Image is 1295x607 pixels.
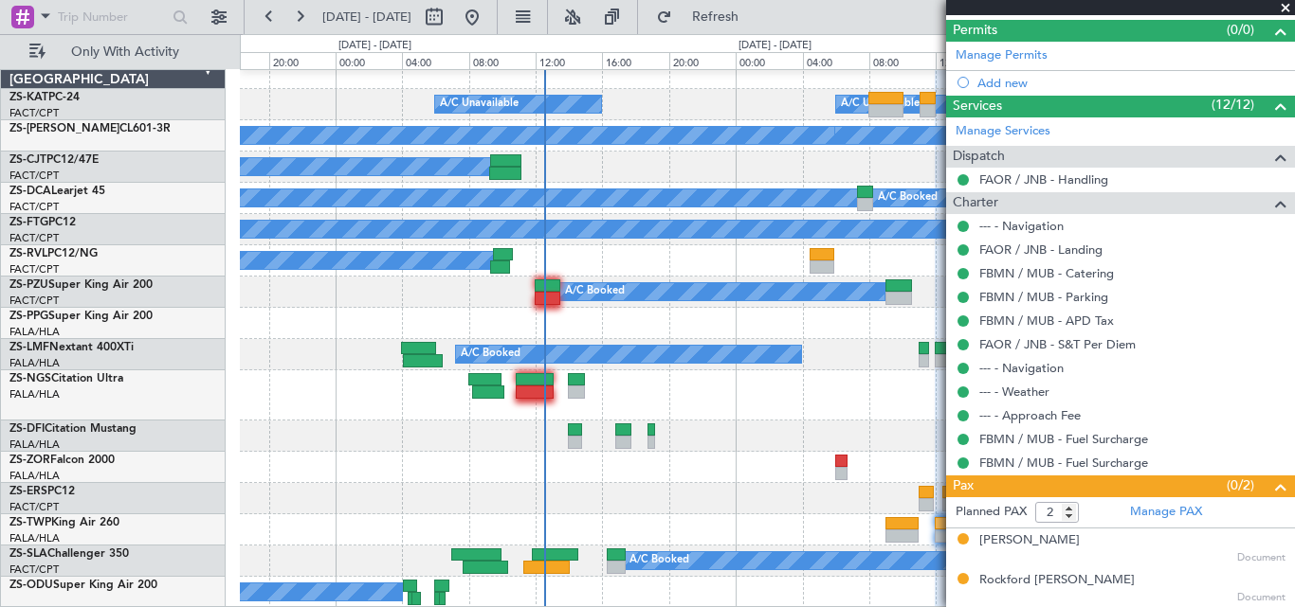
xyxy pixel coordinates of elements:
[953,20,997,42] span: Permits
[402,52,468,69] div: 04:00
[49,45,200,59] span: Only With Activity
[9,548,47,560] span: ZS-SLA
[979,218,1064,234] a: --- - Navigation
[9,373,51,384] span: ZS-NGS
[9,123,171,134] a: ZS-[PERSON_NAME]CL601-3R
[953,192,998,214] span: Charter
[979,360,1064,376] a: --- - Navigation
[9,531,60,545] a: FALA/HLA
[9,517,51,528] span: ZS-TWP
[956,122,1050,141] a: Manage Services
[1227,20,1254,40] span: (0/0)
[676,10,756,24] span: Refresh
[979,455,1148,471] a: FBMN / MUB - Fuel Surcharge
[9,423,137,435] a: ZS-DFICitation Mustang
[536,52,602,69] div: 12:00
[58,3,167,31] input: Trip Number
[9,186,51,197] span: ZS-DCA
[9,325,60,339] a: FALA/HLA
[440,90,519,118] div: A/C Unavailable
[953,475,974,497] span: Pax
[9,248,98,259] a: ZS-RVLPC12/NG
[9,123,119,134] span: ZS-[PERSON_NAME]
[979,241,1103,258] a: FAOR / JNB - Landing
[739,38,812,54] div: [DATE] - [DATE]
[979,312,1114,329] a: FBMN / MUB - APD Tax
[9,294,59,308] a: FACT/CPT
[9,517,119,528] a: ZS-TWPKing Air 260
[9,387,60,402] a: FALA/HLA
[461,340,520,368] div: A/C Booked
[9,217,48,228] span: ZS-FTG
[9,200,59,214] a: FACT/CPT
[979,265,1114,281] a: FBMN / MUB - Catering
[9,169,59,183] a: FACT/CPT
[269,52,336,69] div: 20:00
[9,342,134,353] a: ZS-LMFNextant 400XTi
[629,546,689,575] div: A/C Booked
[979,384,1049,400] a: --- - Weather
[1227,475,1254,495] span: (0/2)
[979,171,1108,187] a: FAOR / JNB - Handling
[841,90,920,118] div: A/C Unavailable
[1237,550,1286,566] span: Document
[9,248,47,259] span: ZS-RVL
[21,37,206,67] button: Only With Activity
[1237,590,1286,606] span: Document
[9,469,60,483] a: FALA/HLA
[956,46,1048,65] a: Manage Permits
[979,531,1080,550] div: [PERSON_NAME]
[736,52,802,69] div: 00:00
[9,437,60,452] a: FALA/HLA
[9,154,99,166] a: ZS-CJTPC12/47E
[602,52,668,69] div: 16:00
[9,311,48,322] span: ZS-PPG
[9,342,49,353] span: ZS-LMF
[9,486,47,497] span: ZS-ERS
[9,486,75,497] a: ZS-ERSPC12
[977,75,1286,91] div: Add new
[878,184,938,212] div: A/C Booked
[9,217,76,228] a: ZS-FTGPC12
[9,548,129,560] a: ZS-SLAChallenger 350
[9,186,105,197] a: ZS-DCALearjet 45
[979,571,1135,590] div: Rockford [PERSON_NAME]
[1212,95,1254,115] span: (12/12)
[979,407,1081,423] a: --- - Approach Fee
[1130,503,1202,522] a: Manage PAX
[936,52,1002,69] div: 12:00
[9,455,50,466] span: ZS-ZOR
[953,146,1005,168] span: Dispatch
[953,96,1002,117] span: Services
[9,500,59,514] a: FACT/CPT
[9,92,80,103] a: ZS-KATPC-24
[9,279,153,291] a: ZS-PZUSuper King Air 200
[979,289,1108,305] a: FBMN / MUB - Parking
[647,2,761,32] button: Refresh
[956,503,1027,522] label: Planned PAX
[9,580,53,591] span: ZS-ODU
[9,580,157,591] a: ZS-ODUSuper King Air 200
[9,423,45,435] span: ZS-DFI
[469,52,536,69] div: 08:00
[9,279,48,291] span: ZS-PZU
[979,431,1148,447] a: FBMN / MUB - Fuel Surcharge
[9,356,60,370] a: FALA/HLA
[669,52,736,69] div: 20:00
[9,262,59,277] a: FACT/CPT
[9,106,59,120] a: FACT/CPT
[9,92,48,103] span: ZS-KAT
[9,311,153,322] a: ZS-PPGSuper King Air 200
[979,336,1136,352] a: FAOR / JNB - S&T Per Diem
[9,231,59,245] a: FACT/CPT
[9,373,123,384] a: ZS-NGSCitation Ultra
[336,52,402,69] div: 00:00
[338,38,411,54] div: [DATE] - [DATE]
[869,52,936,69] div: 08:00
[322,9,411,26] span: [DATE] - [DATE]
[9,562,59,577] a: FACT/CPT
[803,52,869,69] div: 04:00
[565,277,625,306] div: A/C Booked
[9,154,46,166] span: ZS-CJT
[9,455,115,466] a: ZS-ZORFalcon 2000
